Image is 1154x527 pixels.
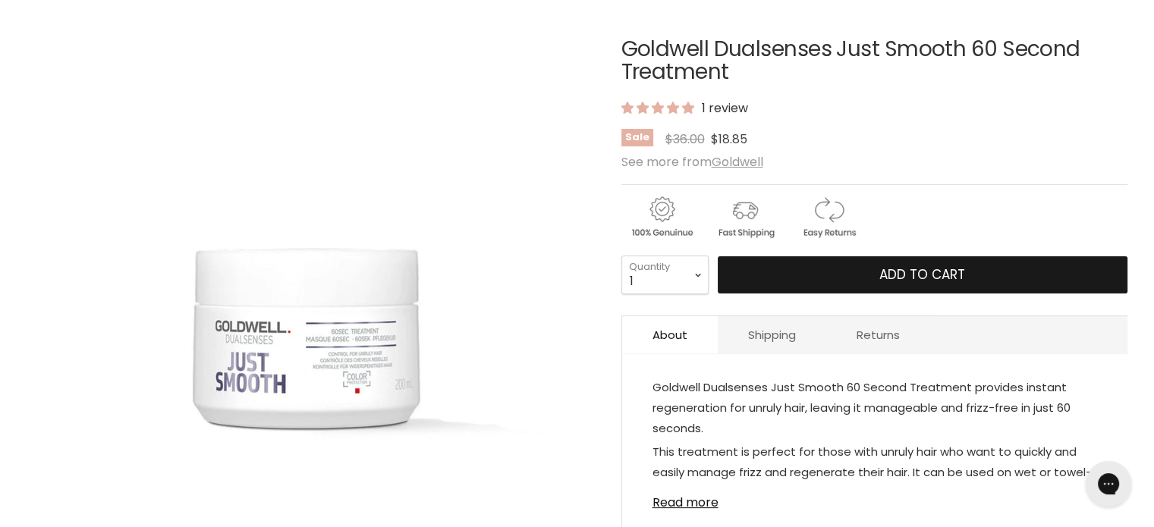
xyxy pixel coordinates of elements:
[652,487,1097,510] a: Read more
[826,316,930,353] a: Returns
[712,153,763,171] a: Goldwell
[621,38,1127,85] h1: Goldwell Dualsenses Just Smooth 60 Second Treatment
[652,441,1097,506] p: This treatment is perfect for those with unruly hair who want to quickly and easily manage frizz ...
[705,194,785,240] img: shipping.gif
[652,377,1097,441] p: Goldwell Dualsenses Just Smooth 60 Second Treatment provides instant regeneration for unruly hair...
[622,316,718,353] a: About
[621,194,702,240] img: genuine.gif
[718,316,826,353] a: Shipping
[1078,456,1139,512] iframe: Gorgias live chat messenger
[711,130,747,148] span: $18.85
[621,129,653,146] span: Sale
[788,194,869,240] img: returns.gif
[665,130,705,148] span: $36.00
[621,256,709,293] select: Quantity
[879,265,965,284] span: Add to cart
[621,99,697,117] span: 5.00 stars
[621,153,763,171] span: See more from
[718,256,1127,294] button: Add to cart
[697,99,748,117] span: 1 review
